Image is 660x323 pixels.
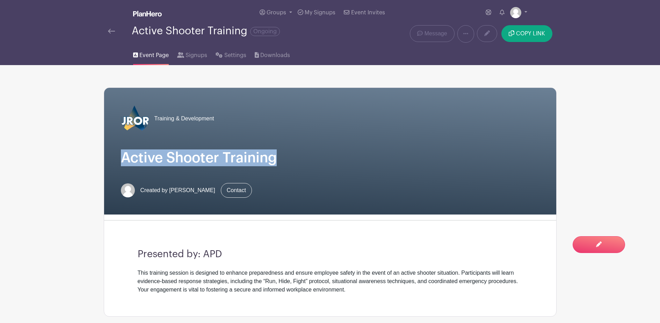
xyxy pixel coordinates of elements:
span: Message [425,29,447,38]
div: This training session is designed to enhance preparedness and ensure employee safety in the event... [138,269,523,294]
img: logo_white-6c42ec7e38ccf1d336a20a19083b03d10ae64f83f12c07503d8b9e83406b4c7d.svg [133,11,162,16]
img: 2023_COA_Horiz_Logo_PMS_BlueStroke%204.png [121,105,149,133]
span: Ongoing [250,27,280,36]
h3: Presented by: APD [138,248,523,260]
a: Downloads [255,43,290,65]
span: Training & Development [154,114,214,123]
a: Message [410,25,454,42]
button: COPY LINK [501,25,552,42]
a: Signups [177,43,207,65]
img: back-arrow-29a5d9b10d5bd6ae65dc969a981735edf675c4d7a1fe02e03b50dbd4ba3cdb55.svg [108,29,115,34]
a: Settings [216,43,246,65]
h1: Active Shooter Training [121,149,539,166]
span: Downloads [260,51,290,59]
span: My Signups [305,10,335,15]
span: COPY LINK [516,31,545,36]
img: default-ce2991bfa6775e67f084385cd625a349d9dcbb7a52a09fb2fda1e96e2d18dcdb.png [510,7,521,18]
span: Settings [224,51,246,59]
span: Event Invites [351,10,385,15]
span: Created by [PERSON_NAME] [140,186,215,195]
a: Contact [221,183,252,198]
div: Active Shooter Training [132,25,280,37]
span: Groups [267,10,286,15]
span: Signups [186,51,207,59]
img: default-ce2991bfa6775e67f084385cd625a349d9dcbb7a52a09fb2fda1e96e2d18dcdb.png [121,183,135,197]
span: Event Page [139,51,169,59]
a: Event Page [133,43,169,65]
